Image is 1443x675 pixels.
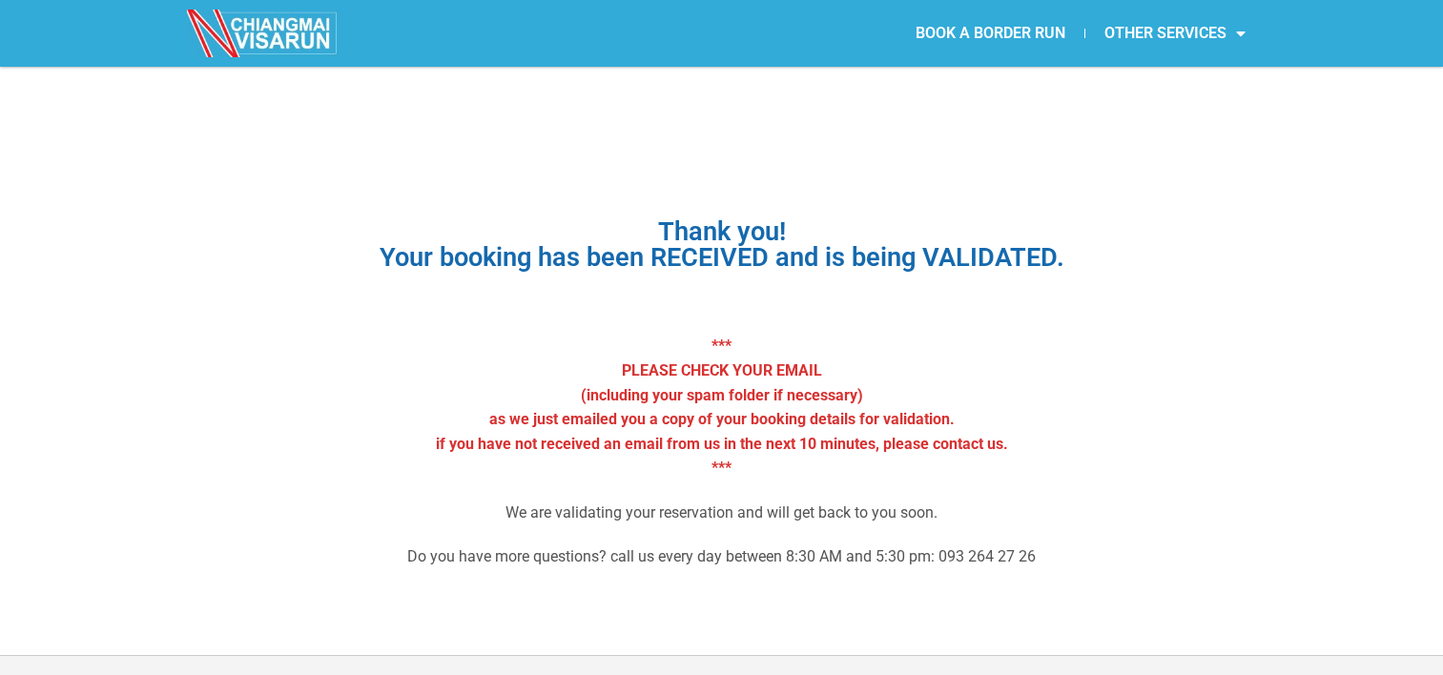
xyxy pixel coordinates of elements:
[581,337,863,403] strong: *** PLEASE CHECK YOUR EMAIL (including your spam folder if necessary)
[231,544,1213,569] p: Do you have more questions? call us every day between 8:30 AM and 5:30 pm: 093 264 27 26
[231,219,1213,271] h1: Thank you! Your booking has been RECEIVED and is being VALIDATED.
[897,11,1084,55] a: BOOK A BORDER RUN
[1085,11,1265,55] a: OTHER SERVICES
[231,501,1213,525] p: We are validating your reservation and will get back to you soon.
[436,410,1008,477] strong: as we just emailed you a copy of your booking details for validation. if you have not received an...
[721,11,1265,55] nav: Menu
